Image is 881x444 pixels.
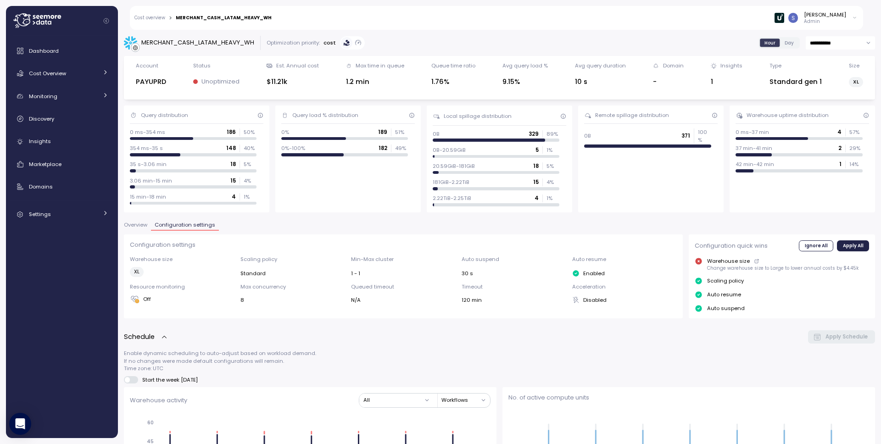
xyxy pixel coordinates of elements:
[141,38,254,47] div: MERCHANT_CASH_LATAM_HEAVY_WH
[433,178,469,186] p: 181GiB-2.22TiB
[533,162,539,170] p: 18
[837,128,842,136] p: 4
[226,144,236,152] p: 148
[240,296,345,304] div: 8
[433,162,475,170] p: 20.59GiB-181GiB
[240,255,345,263] p: Scaling policy
[201,77,240,86] p: Unoptimized
[804,18,846,25] p: Admin
[29,183,53,190] span: Domains
[29,211,51,218] span: Settings
[462,283,566,290] p: Timeout
[849,161,862,168] p: 14 %
[698,128,711,144] p: 100 %
[462,296,566,304] div: 120 min
[584,132,591,139] p: 0B
[785,39,794,46] span: Day
[10,178,114,196] a: Domains
[378,128,387,136] p: 189
[395,128,408,136] p: 51 %
[276,62,319,69] div: Est. Annual cost
[462,255,566,263] p: Auto suspend
[356,62,404,69] div: Max time in queue
[10,42,114,60] a: Dashboard
[10,110,114,128] a: Discovery
[441,394,490,407] button: Workflows
[10,155,114,173] a: Marketplace
[9,413,31,435] div: Open Intercom Messenger
[533,178,539,186] p: 15
[572,255,677,263] p: Auto resume
[707,291,741,298] p: Auto resume
[695,241,768,250] p: Configuration quick wins
[681,132,690,139] p: 371
[10,205,114,223] a: Settings
[653,77,683,87] div: -
[169,15,172,21] div: >
[130,193,166,200] p: 15 min-18 min
[804,11,846,18] div: [PERSON_NAME]
[535,194,539,202] p: 4
[29,138,51,145] span: Insights
[546,146,559,154] p: 1 %
[176,16,272,20] div: MERCHANT_CASH_LATAM_HEAVY_WH
[433,194,471,202] p: 2.22TiB-2.25TiB
[29,93,57,100] span: Monitoring
[502,62,548,69] div: Avg query load %
[546,194,559,202] p: 1 %
[193,62,211,69] div: Status
[130,128,165,136] p: 0 ms-354 ms
[29,161,61,168] span: Marketplace
[244,144,256,152] p: 40 %
[707,277,744,284] p: Scaling policy
[444,112,512,120] div: Local spillage distribution
[138,376,198,383] span: Start the week [DATE]
[595,111,669,119] div: Remote spillage distribution
[227,128,236,136] p: 186
[839,161,842,168] p: 1
[240,270,345,277] div: Standard
[267,39,320,46] div: Optimization priority:
[736,128,769,136] p: 0 ms-37 min
[663,62,684,69] div: Domain
[764,39,775,46] span: Hour
[10,64,114,83] a: Cost Overview
[535,146,539,154] p: 5
[29,115,54,122] span: Discovery
[546,178,559,186] p: 4 %
[230,161,236,168] p: 18
[130,144,163,152] p: 354 ms-35 s
[837,240,869,251] button: Apply All
[130,294,234,304] div: Off
[124,332,155,342] p: Schedule
[351,270,456,277] div: 1 - 1
[130,255,234,263] p: Warehouse size
[849,144,862,152] p: 29 %
[136,77,166,87] div: PAYUPRD
[572,296,677,304] div: Disabled
[799,240,833,251] button: Ignore All
[433,130,440,138] p: 0B
[462,270,566,277] div: 30 s
[853,77,859,87] span: XL
[10,87,114,105] a: Monitoring
[136,62,158,69] div: Account
[134,16,165,20] a: Cost overview
[572,270,677,277] div: Enabled
[141,111,188,119] div: Query distribution
[379,144,387,152] p: 182
[838,144,842,152] p: 2
[292,111,358,119] div: Query load % distribution
[707,305,745,312] p: Auto suspend
[546,162,559,170] p: 5 %
[281,128,289,136] p: 0%
[281,144,305,152] p: 0%-100%
[10,133,114,151] a: Insights
[351,283,456,290] p: Queued timeout
[351,255,456,263] p: Min-Max cluster
[244,128,256,136] p: 50 %
[736,144,772,152] p: 37 min-41 min
[240,283,345,290] p: Max concurrency
[147,420,154,426] tspan: 60
[431,62,475,69] div: Queue time ratio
